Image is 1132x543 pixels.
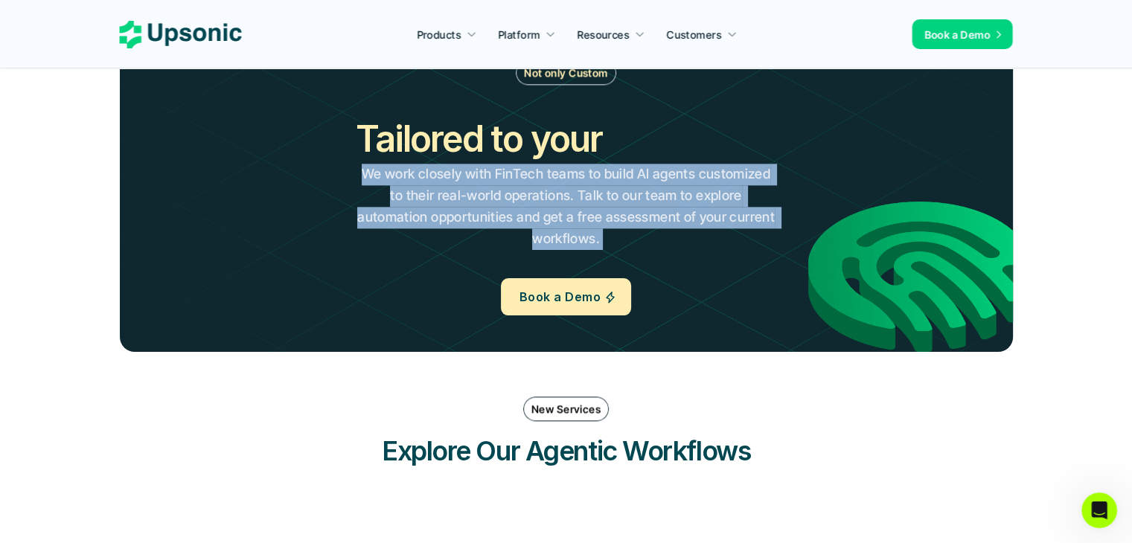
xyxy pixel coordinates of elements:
[1081,492,1117,528] iframe: Intercom live chat
[578,27,630,42] p: Resources
[355,164,776,249] p: We work closely with FinTech teams to build AI agents customized to their real-world operations. ...
[498,27,540,42] p: Platform
[355,114,601,164] h2: Tailored to your
[524,65,607,80] p: Not only Custom
[924,27,991,42] p: Book a Demo
[343,432,790,469] h3: Explore Our Agentic Workflows
[519,286,601,308] p: Book a Demo
[417,27,461,42] p: Products
[605,158,773,208] h2: Processes
[667,27,722,42] p: Customers
[408,21,485,48] a: Products
[531,401,601,417] p: New Services
[501,278,631,315] a: Book a Demo
[912,19,1013,49] a: Book a Demo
